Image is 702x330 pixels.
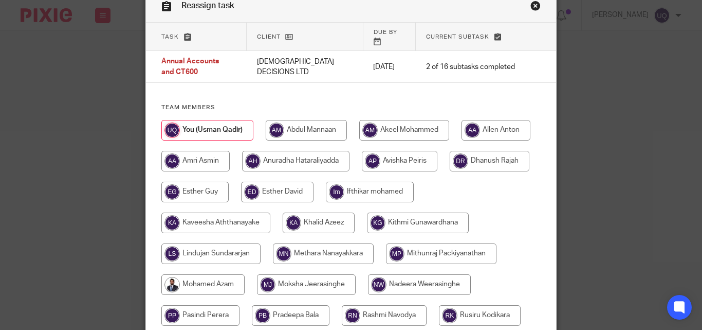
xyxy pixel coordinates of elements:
span: Due by [374,29,397,35]
span: Current subtask [426,34,489,40]
p: [DATE] [373,62,405,72]
a: Close this dialog window [530,1,541,14]
h4: Team members [161,103,541,112]
td: 2 of 16 subtasks completed [416,51,525,83]
span: Client [257,34,281,40]
span: Task [161,34,179,40]
span: Reassign task [181,2,234,10]
p: [DEMOGRAPHIC_DATA] DECISIONS LTD [257,57,353,78]
span: Annual Accounts and CT600 [161,58,219,76]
